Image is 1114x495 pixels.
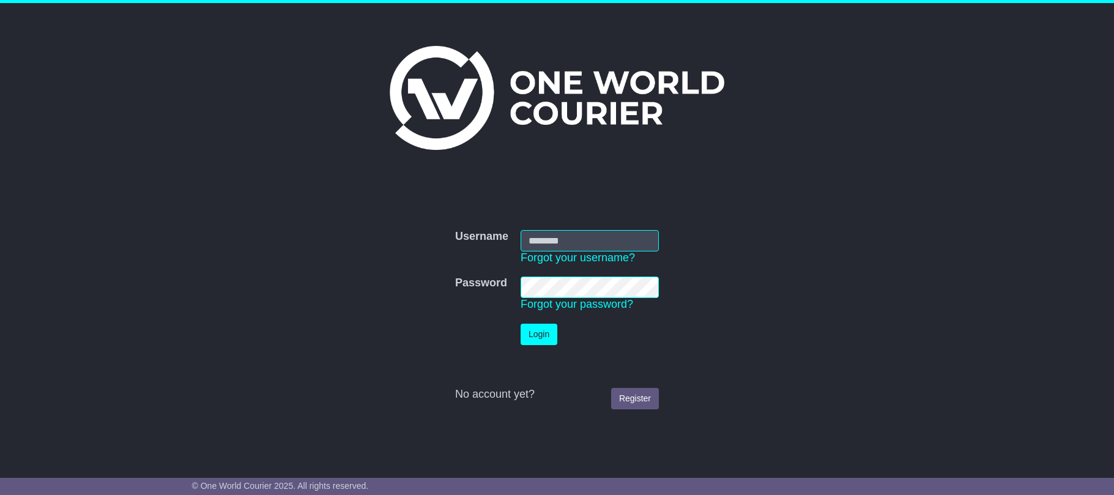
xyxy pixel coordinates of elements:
img: One World [390,46,724,150]
a: Forgot your password? [521,298,633,310]
button: Login [521,324,557,345]
span: © One World Courier 2025. All rights reserved. [192,481,369,491]
a: Register [611,388,659,409]
label: Username [455,230,508,244]
label: Password [455,277,507,290]
a: Forgot your username? [521,251,635,264]
div: No account yet? [455,388,659,401]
